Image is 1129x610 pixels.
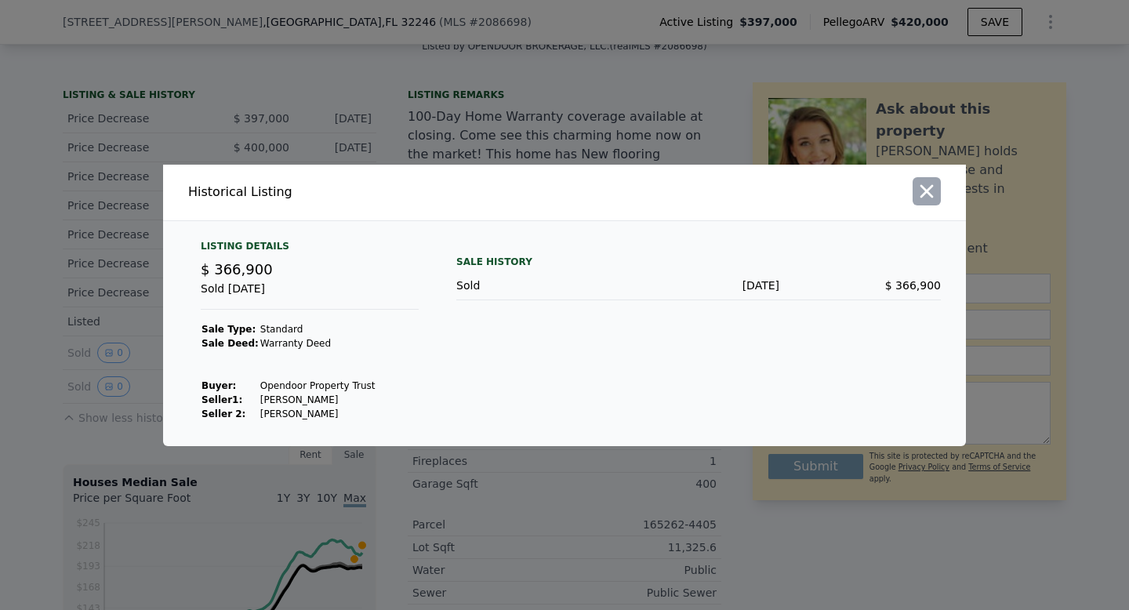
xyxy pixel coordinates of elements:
span: $ 366,900 [885,279,941,292]
div: Historical Listing [188,183,558,202]
td: Standard [260,322,376,336]
td: Warranty Deed [260,336,376,350]
div: Sold [456,278,618,293]
strong: Buyer : [201,380,236,391]
strong: Seller 1 : [201,394,242,405]
span: $ 366,900 [201,261,273,278]
td: Opendoor Property Trust [260,379,376,393]
td: [PERSON_NAME] [260,393,376,407]
strong: Sale Type: [201,324,256,335]
strong: Sale Deed: [201,338,259,349]
strong: Seller 2: [201,408,245,419]
div: [DATE] [618,278,779,293]
td: [PERSON_NAME] [260,407,376,421]
div: Sold [DATE] [201,281,419,310]
div: Sale History [456,252,941,271]
div: Listing Details [201,240,419,259]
